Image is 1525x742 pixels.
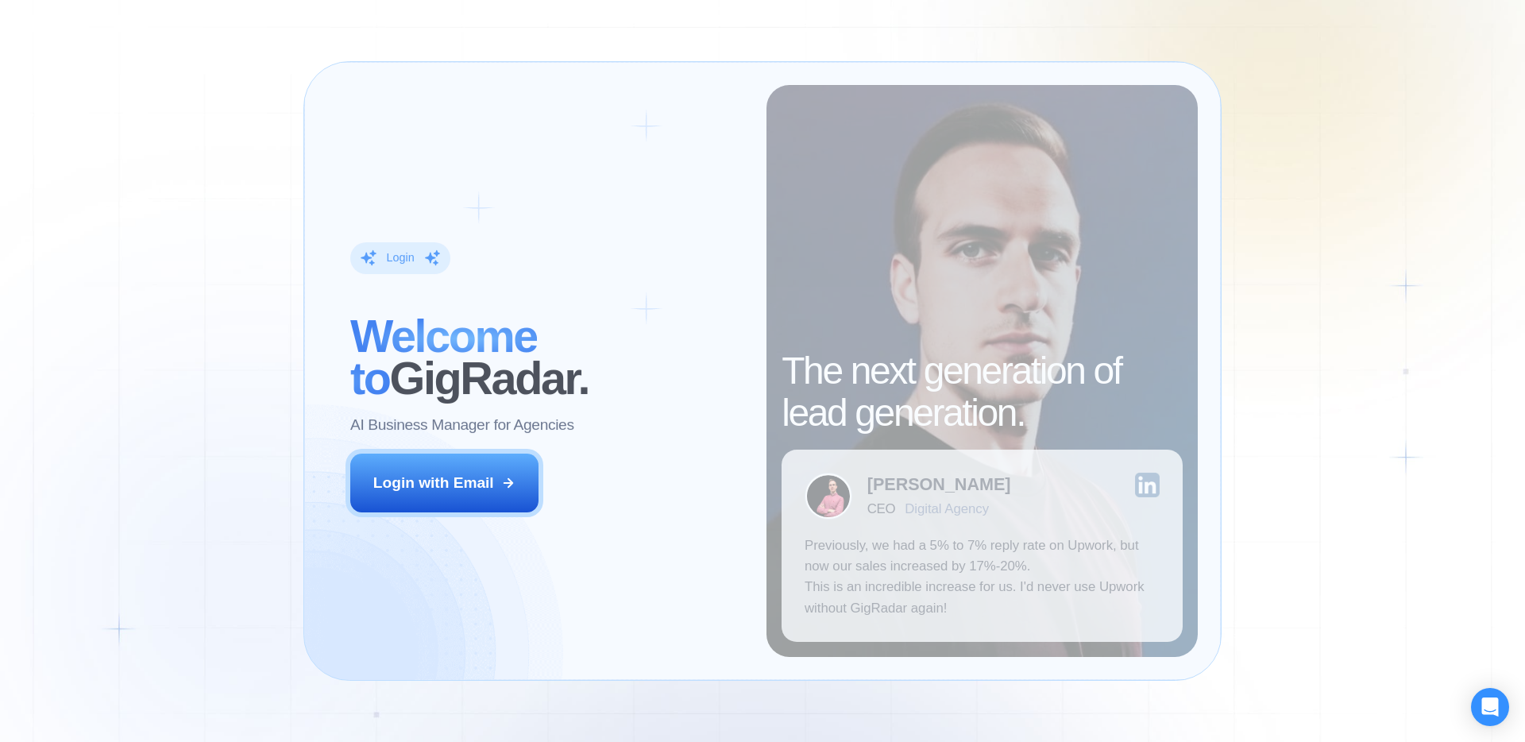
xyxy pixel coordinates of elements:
[350,315,743,400] h2: ‍ GigRadar.
[782,350,1183,435] h2: The next generation of lead generation.
[386,250,414,265] div: Login
[350,415,574,435] p: AI Business Manager for Agencies
[905,501,989,516] div: Digital Agency
[350,454,539,512] button: Login with Email
[805,535,1160,620] p: Previously, we had a 5% to 7% reply rate on Upwork, but now our sales increased by 17%-20%. This ...
[373,473,494,493] div: Login with Email
[867,501,895,516] div: CEO
[867,476,1011,493] div: [PERSON_NAME]
[1471,688,1509,726] div: Open Intercom Messenger
[350,311,537,404] span: Welcome to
